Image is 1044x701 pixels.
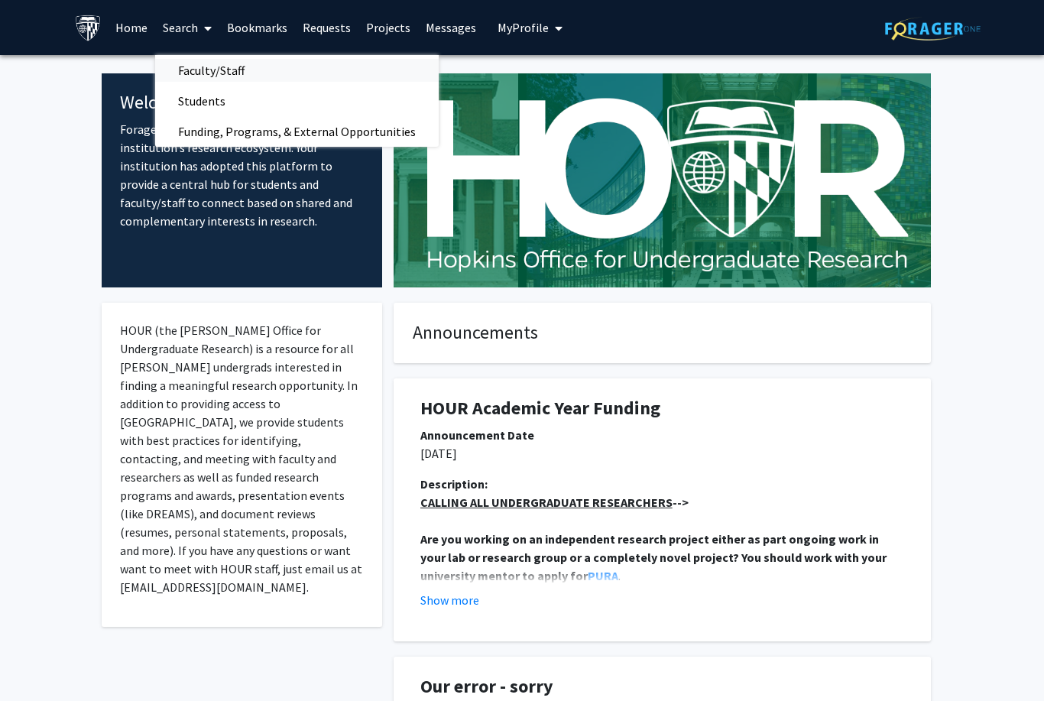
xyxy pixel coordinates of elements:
iframe: Chat [11,632,65,690]
a: Faculty/Staff [155,59,439,82]
a: Projects [358,1,418,54]
p: HOUR (the [PERSON_NAME] Office for Undergraduate Research) is a resource for all [PERSON_NAME] un... [120,321,364,596]
h1: Our error - sorry [420,676,904,698]
a: Requests [295,1,358,54]
u: CALLING ALL UNDERGRADUATE RESEARCHERS [420,495,673,510]
strong: --> [420,495,689,510]
span: Faculty/Staff [155,55,267,86]
span: Students [155,86,248,116]
img: ForagerOne Logo [885,17,981,41]
p: . [420,530,904,585]
div: Description: [420,475,904,493]
h1: HOUR Academic Year Funding [420,398,904,420]
a: Students [155,89,439,112]
p: ForagerOne provides an entry point into our institution’s research ecosystem. Your institution ha... [120,120,364,230]
img: Cover Image [394,73,931,287]
a: Funding, Programs, & External Opportunities [155,120,439,143]
a: Messages [418,1,484,54]
a: PURA [588,568,618,583]
button: Show more [420,591,479,609]
div: Announcement Date [420,426,904,444]
h4: Announcements [413,322,912,344]
a: Home [108,1,155,54]
p: [DATE] [420,444,904,462]
h4: Welcome to ForagerOne [120,92,364,114]
strong: Are you working on an independent research project either as part ongoing work in your lab or res... [420,531,889,583]
a: Search [155,1,219,54]
span: Funding, Programs, & External Opportunities [155,116,439,147]
img: Johns Hopkins University Logo [75,15,102,41]
span: My Profile [498,20,549,35]
a: Bookmarks [219,1,295,54]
